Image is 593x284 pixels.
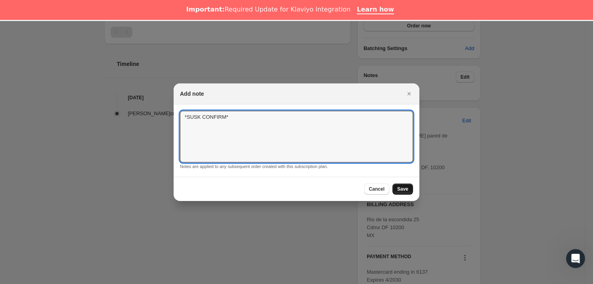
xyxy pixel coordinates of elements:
button: Save [392,184,413,195]
span: Cancel [369,186,384,192]
span: Save [397,186,408,192]
button: Cancel [364,184,389,195]
button: Close [404,88,415,99]
textarea: *SUSK CONFIRM* [180,111,413,162]
small: Notes are applied to any subsequent order created with this subscription plan. [180,164,328,169]
b: Important: [186,6,225,13]
iframe: Intercom live chat [566,249,585,268]
a: Learn how [357,6,394,14]
h2: Add note [180,90,204,98]
div: Required Update for Klaviyo Integration [186,6,350,14]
